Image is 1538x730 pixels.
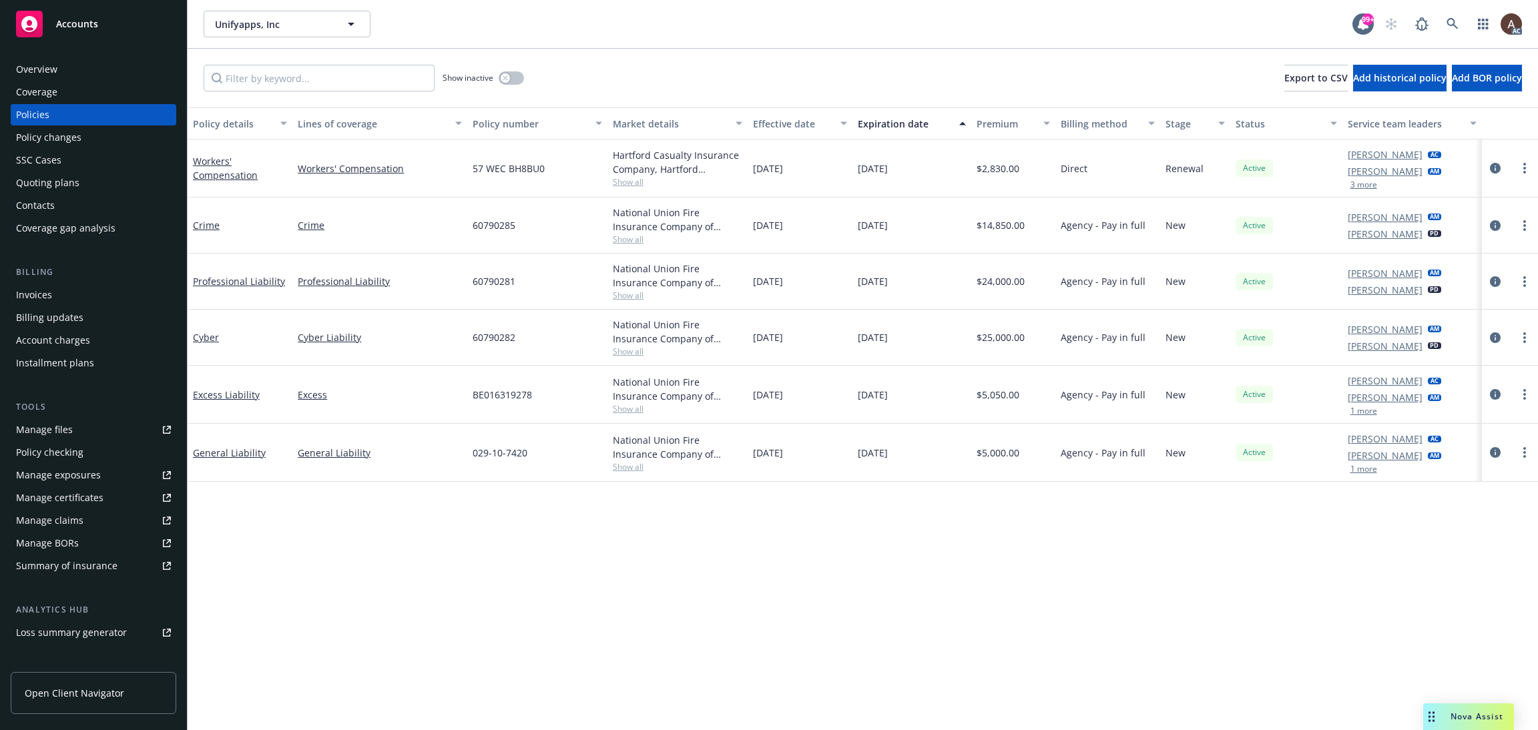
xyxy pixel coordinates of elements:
a: Workers' Compensation [298,161,462,175]
button: 1 more [1350,407,1377,415]
div: Billing [11,266,176,279]
a: Invoices [11,284,176,306]
span: Agency - Pay in full [1061,330,1145,344]
div: Overview [16,59,57,80]
a: Policies [11,104,176,125]
button: Expiration date [852,107,971,139]
a: Coverage [11,81,176,103]
div: Manage claims [16,510,83,531]
div: Market details [613,117,728,131]
span: 60790281 [473,274,515,288]
span: Renewal [1166,161,1204,175]
span: New [1166,330,1186,344]
a: Crime [298,218,462,232]
a: circleInformation [1487,160,1503,176]
span: [DATE] [858,446,888,460]
a: Start snowing [1378,11,1404,37]
a: Crime [193,219,220,232]
a: Professional Liability [193,275,285,288]
div: Manage certificates [16,487,103,508]
a: Policy changes [11,127,176,148]
a: SSC Cases [11,149,176,171]
span: Agency - Pay in full [1061,446,1145,460]
a: [PERSON_NAME] [1348,432,1423,446]
a: [PERSON_NAME] [1348,147,1423,161]
button: Unifyapps, Inc [204,11,370,37]
div: Policy checking [16,442,83,463]
div: Policy details [193,117,272,131]
a: Billing updates [11,307,176,328]
button: Status [1230,107,1342,139]
button: Service team leaders [1342,107,1483,139]
a: Loss summary generator [11,622,176,643]
div: National Union Fire Insurance Company of [GEOGRAPHIC_DATA], [GEOGRAPHIC_DATA], AIG [613,206,742,234]
span: Show inactive [443,72,493,83]
div: National Union Fire Insurance Company of [GEOGRAPHIC_DATA], [GEOGRAPHIC_DATA], AIG [613,262,742,290]
a: Search [1439,11,1466,37]
a: more [1517,274,1533,290]
a: Cyber [193,331,219,344]
a: [PERSON_NAME] [1348,164,1423,178]
div: Coverage gap analysis [16,218,115,239]
span: Unifyapps, Inc [215,17,330,31]
a: Contacts [11,195,176,216]
span: New [1166,218,1186,232]
a: [PERSON_NAME] [1348,374,1423,388]
span: [DATE] [753,218,783,232]
a: more [1517,444,1533,460]
a: Installment plans [11,352,176,374]
div: Premium [977,117,1035,131]
span: New [1166,388,1186,402]
a: [PERSON_NAME] [1348,390,1423,404]
a: circleInformation [1487,218,1503,234]
span: $5,000.00 [977,446,1019,460]
a: Cyber Liability [298,330,462,344]
a: circleInformation [1487,274,1503,290]
img: photo [1501,13,1522,35]
a: [PERSON_NAME] [1348,283,1423,297]
span: [DATE] [753,330,783,344]
div: 99+ [1362,13,1374,25]
span: Active [1241,220,1268,232]
a: Manage exposures [11,464,176,486]
a: more [1517,386,1533,402]
div: Contacts [16,195,55,216]
button: Add historical policy [1353,65,1447,91]
a: Manage claims [11,510,176,531]
a: Switch app [1470,11,1497,37]
span: Active [1241,332,1268,344]
a: Account charges [11,330,176,351]
a: Policy checking [11,442,176,463]
div: Stage [1166,117,1210,131]
a: Report a Bug [1408,11,1435,37]
span: Add historical policy [1353,71,1447,84]
span: [DATE] [858,218,888,232]
button: Policy details [188,107,292,139]
a: General Liability [193,446,266,459]
span: $14,850.00 [977,218,1025,232]
span: [DATE] [753,274,783,288]
a: Manage BORs [11,532,176,554]
span: 60790285 [473,218,515,232]
span: Accounts [56,19,98,29]
a: Accounts [11,5,176,43]
button: Market details [607,107,748,139]
span: Active [1241,388,1268,400]
div: Manage exposures [16,464,101,486]
div: Billing method [1061,117,1140,131]
div: Billing updates [16,307,83,328]
a: Manage certificates [11,487,176,508]
a: Coverage gap analysis [11,218,176,239]
span: [DATE] [753,446,783,460]
button: Add BOR policy [1452,65,1522,91]
div: Expiration date [858,117,951,131]
div: Coverage [16,81,57,103]
button: Premium [971,107,1055,139]
span: Agency - Pay in full [1061,218,1145,232]
span: $2,830.00 [977,161,1019,175]
span: Add BOR policy [1452,71,1522,84]
div: Invoices [16,284,52,306]
a: Summary of insurance [11,555,176,577]
span: Agency - Pay in full [1061,274,1145,288]
div: Lines of coverage [298,117,447,131]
